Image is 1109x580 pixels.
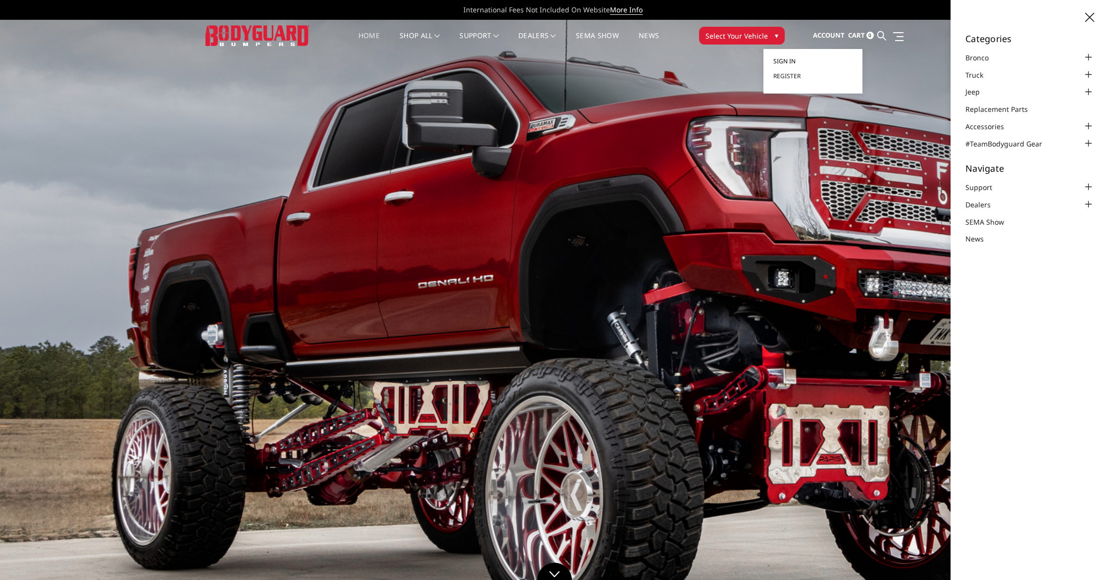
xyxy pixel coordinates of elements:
span: Register [773,72,801,80]
a: News [639,32,659,51]
span: ▾ [775,30,778,41]
button: Select Your Vehicle [699,27,785,45]
a: Sign in [773,54,853,69]
span: Select Your Vehicle [706,31,768,41]
a: SEMA Show [576,32,619,51]
a: Account [813,22,845,49]
span: Account [813,31,845,40]
a: More Info [610,5,643,15]
a: Register [773,69,853,84]
img: BODYGUARD BUMPERS [205,25,309,46]
a: Support [459,32,499,51]
a: Dealers [518,32,556,51]
a: Support [965,182,1005,193]
span: Sign in [773,57,796,65]
a: shop all [400,32,440,51]
a: SEMA Show [965,217,1016,227]
a: Bronco [965,52,1001,63]
a: Cart 0 [848,22,874,49]
a: Replacement Parts [965,104,1040,114]
a: News [965,234,996,244]
h5: Navigate [965,164,1094,173]
span: Cart [848,31,865,40]
h5: Categories [965,34,1094,43]
a: Jeep [965,87,992,97]
span: 0 [866,32,874,39]
a: Home [358,32,380,51]
a: Accessories [965,121,1016,132]
a: Dealers [965,199,1003,210]
a: Truck [965,70,996,80]
a: #TeamBodyguard Gear [965,139,1055,149]
iframe: Chat Widget [1059,532,1109,580]
a: Click to Down [537,563,572,580]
